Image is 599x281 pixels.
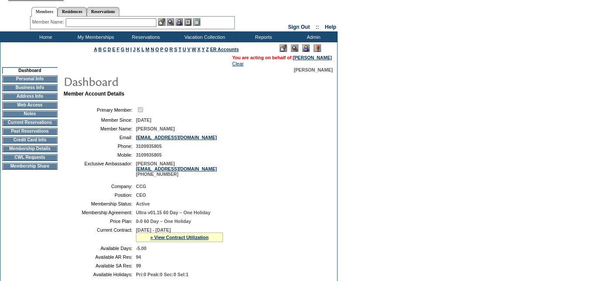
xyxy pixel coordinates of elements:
[67,272,132,277] td: Available Holidays:
[136,246,146,251] span: -5.00
[206,47,209,52] a: Z
[174,47,177,52] a: S
[136,161,217,177] span: [PERSON_NAME] [PHONE_NUMBER]
[121,47,124,52] a: G
[112,47,115,52] a: E
[2,110,58,117] td: Notes
[2,128,58,135] td: Past Reservations
[67,152,132,158] td: Mobile:
[325,24,336,30] a: Help
[108,47,111,52] a: D
[293,55,332,60] a: [PERSON_NAME]
[176,18,183,26] img: Impersonate
[70,31,120,42] td: My Memberships
[136,219,191,224] span: 0-0 60 Day – One Holiday
[103,47,106,52] a: C
[94,47,97,52] a: A
[136,184,146,189] span: CCG
[232,55,332,60] span: You are acting on behalf of:
[169,47,173,52] a: R
[67,254,132,260] td: Available AR Res:
[136,254,141,260] span: 94
[165,47,168,52] a: Q
[316,24,319,30] span: ::
[2,84,58,91] td: Business Info
[20,31,70,42] td: Home
[2,145,58,152] td: Membership Details
[2,137,58,144] td: Credit Card Info
[156,47,159,52] a: O
[2,67,58,74] td: Dashboard
[170,31,237,42] td: Vacation Collection
[167,18,174,26] img: View
[63,72,237,90] img: pgTtlDashboard.gif
[237,31,288,42] td: Reports
[136,135,217,140] a: [EMAIL_ADDRESS][DOMAIN_NAME]
[187,47,190,52] a: V
[98,47,102,52] a: B
[2,93,58,100] td: Address Info
[160,47,163,52] a: P
[136,227,171,233] span: [DATE] - [DATE]
[2,119,58,126] td: Current Reservations
[193,18,200,26] img: b_calculator.gif
[126,47,129,52] a: H
[64,91,125,97] b: Member Account Details
[67,201,132,206] td: Membership Status:
[294,67,333,72] span: [PERSON_NAME]
[120,31,170,42] td: Reservations
[67,263,132,268] td: Available SA Res:
[2,154,58,161] td: CWL Requests
[67,144,132,149] td: Phone:
[136,272,189,277] span: Pri:0 Peak:0 Sec:0 Sel:1
[67,135,132,140] td: Email:
[2,75,58,82] td: Personal Info
[179,47,182,52] a: T
[288,31,338,42] td: Admin
[87,7,119,16] a: Reservations
[136,201,150,206] span: Active
[232,61,244,66] a: Clear
[302,45,310,52] img: Impersonate
[136,126,175,131] span: [PERSON_NAME]
[130,47,132,52] a: I
[158,18,166,26] img: b_edit.gif
[136,144,162,149] span: 3109935805
[314,45,321,52] img: Log Concern/Member Elevation
[67,161,132,177] td: Exclusive Ambassador:
[288,24,310,30] a: Sign Out
[136,152,162,158] span: 3109935805
[280,45,287,52] img: Edit Mode
[137,47,140,52] a: K
[67,184,132,189] td: Company:
[142,47,144,52] a: L
[31,7,58,17] a: Members
[210,47,239,52] a: ER Accounts
[150,235,209,240] a: » View Contract Utilization
[67,227,132,242] td: Current Contract:
[136,263,141,268] span: 99
[151,47,154,52] a: N
[67,246,132,251] td: Available Days:
[133,47,135,52] a: J
[197,47,200,52] a: X
[67,106,132,114] td: Primary Member:
[136,166,217,171] a: [EMAIL_ADDRESS][DOMAIN_NAME]
[67,117,132,123] td: Member Since:
[184,18,192,26] img: Reservations
[67,219,132,224] td: Price Plan:
[67,192,132,198] td: Position:
[117,47,120,52] a: F
[67,210,132,215] td: Membership Agreement:
[58,7,87,16] a: Residences
[136,210,210,215] span: Ultra v01.15 60 Day – One Holiday
[32,18,66,26] div: Member Name:
[192,47,196,52] a: W
[136,117,151,123] span: [DATE]
[146,47,149,52] a: M
[183,47,186,52] a: U
[67,126,132,131] td: Member Name:
[2,102,58,109] td: Web Access
[202,47,205,52] a: Y
[291,45,298,52] img: View Mode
